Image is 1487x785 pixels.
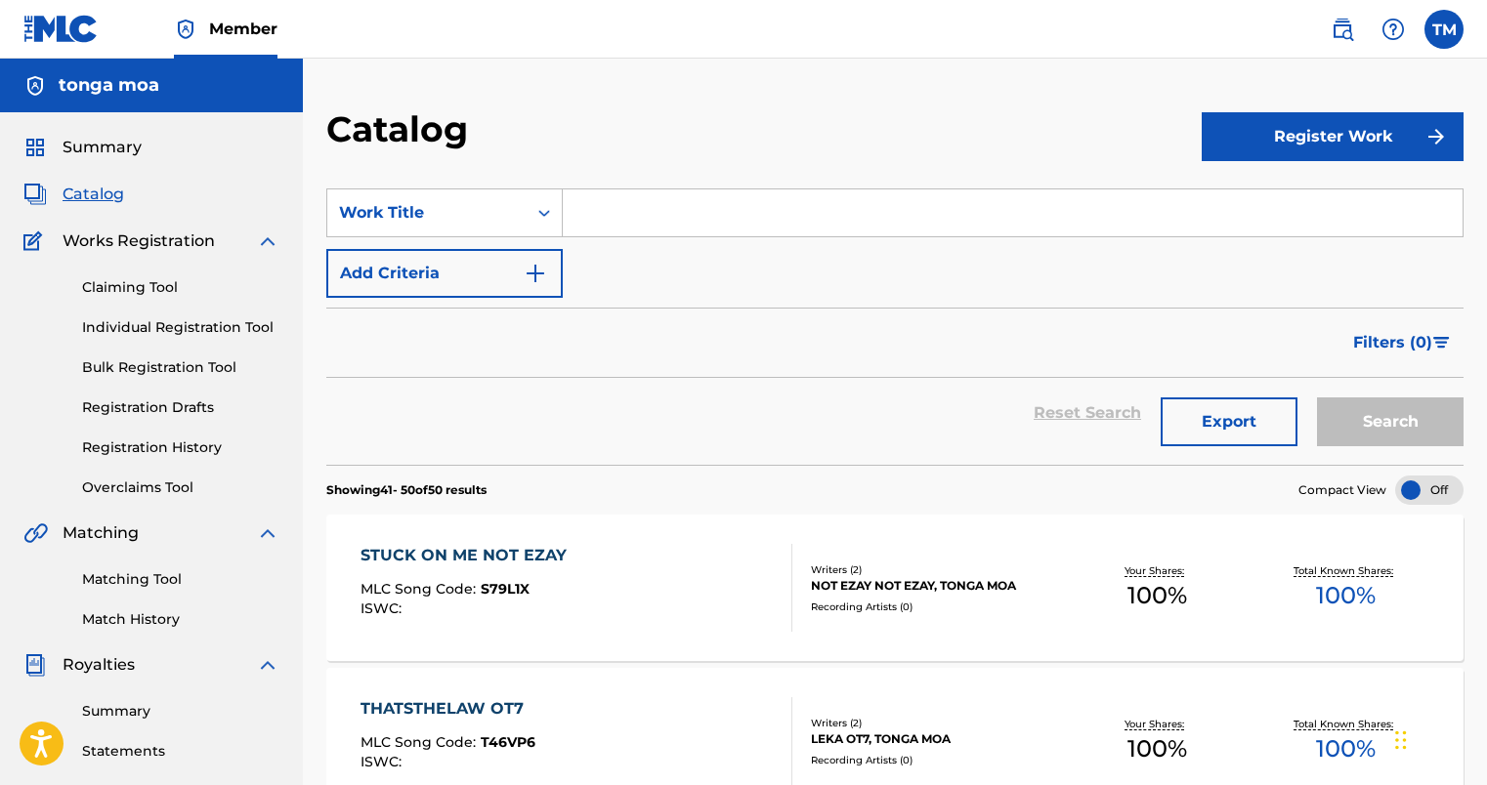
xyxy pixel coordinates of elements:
iframe: Chat Widget [1389,691,1487,785]
a: Registration Drafts [82,397,279,418]
span: S79L1X [481,580,530,598]
span: ISWC : [361,753,406,770]
a: CatalogCatalog [23,183,124,206]
div: LEKA OT7, TONGA MOA [811,730,1062,748]
div: Recording Artists ( 0 ) [811,599,1062,614]
a: STUCK ON ME NOT EZAYMLC Song Code:S79L1XISWC:Writers (2)NOT EZAY NOT EZAY, TONGA MOARecording Art... [326,515,1464,661]
span: MLC Song Code : [361,580,481,598]
a: Matching Tool [82,569,279,590]
div: Work Title [339,201,515,225]
button: Add Criteria [326,249,563,298]
span: Filters ( 0 ) [1353,331,1432,354]
span: 100 % [1127,578,1187,613]
span: 100 % [1316,731,1376,766]
div: User Menu [1424,10,1464,49]
a: Statements [82,741,279,762]
a: Overclaims Tool [82,477,279,498]
a: Summary [82,701,279,722]
img: help [1381,18,1405,41]
img: f7272a7cc735f4ea7f67.svg [1424,125,1448,148]
img: search [1331,18,1354,41]
a: Claiming Tool [82,277,279,298]
span: ISWC : [361,599,406,617]
span: Royalties [63,653,135,677]
span: Works Registration [63,229,215,253]
img: Works Registration [23,229,49,253]
button: Register Work [1202,112,1464,161]
img: MLC Logo [23,15,99,43]
span: Member [209,18,277,40]
img: Accounts [23,74,47,98]
span: MLC Song Code : [361,733,481,751]
div: Writers ( 2 ) [811,716,1062,730]
span: Catalog [63,183,124,206]
div: Help [1374,10,1413,49]
span: Compact View [1298,481,1386,499]
div: THATSTHELAW OT7 [361,697,535,721]
p: Your Shares: [1125,717,1189,731]
img: 9d2ae6d4665cec9f34b9.svg [524,262,547,285]
img: Summary [23,136,47,159]
h5: tonga moa [59,74,159,97]
img: expand [256,653,279,677]
form: Search Form [326,188,1464,465]
span: Summary [63,136,142,159]
button: Export [1161,397,1297,446]
span: T46VP6 [481,733,535,751]
a: Bulk Registration Tool [82,357,279,378]
p: Total Known Shares: [1294,717,1398,731]
h2: Catalog [326,107,478,151]
button: Filters (0) [1341,318,1464,367]
img: filter [1433,337,1450,349]
a: Registration History [82,437,279,458]
img: Royalties [23,653,47,677]
img: Top Rightsholder [174,18,197,41]
div: Writers ( 2 ) [811,562,1062,577]
div: STUCK ON ME NOT EZAY [361,544,576,567]
span: Matching [63,521,139,545]
div: Drag [1395,711,1407,769]
span: 100 % [1316,578,1376,613]
div: Recording Artists ( 0 ) [811,753,1062,767]
a: Individual Registration Tool [82,317,279,338]
p: Your Shares: [1125,563,1189,578]
p: Showing 41 - 50 of 50 results [326,481,487,499]
a: Match History [82,609,279,630]
iframe: Resource Center [1432,502,1487,659]
span: 100 % [1127,731,1187,766]
img: expand [256,229,279,253]
p: Total Known Shares: [1294,563,1398,578]
img: Matching [23,521,48,545]
img: Catalog [23,183,47,206]
img: expand [256,521,279,545]
a: SummarySummary [23,136,142,159]
div: NOT EZAY NOT EZAY, TONGA MOA [811,577,1062,595]
a: Public Search [1323,10,1362,49]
